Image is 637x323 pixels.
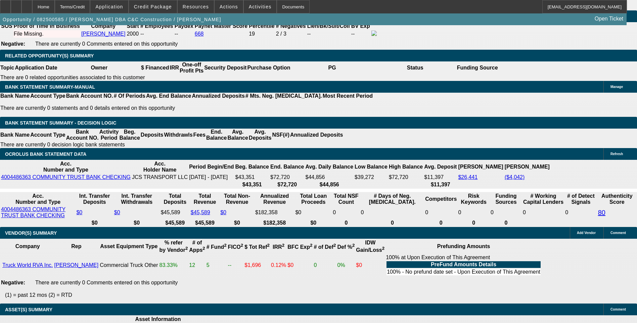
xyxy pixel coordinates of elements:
[270,174,304,181] td: $72,720
[458,160,503,173] th: [PERSON_NAME]
[290,129,343,141] th: Annualized Deposits
[386,255,541,276] div: 100% at Upon Execution of This Agreement
[424,181,457,188] th: $11,397
[333,243,336,248] sup: 2
[437,243,490,249] b: Prefunding Amounts
[305,174,354,181] td: $44,856
[140,31,144,37] span: --
[220,4,238,9] span: Actions
[191,93,245,99] th: Annualized Deposits
[307,23,350,29] b: Lien/Bk/Suit/Coll
[54,262,99,268] a: [PERSON_NAME]
[204,61,247,74] th: Security Deposit
[490,193,522,205] th: Funding Sources
[337,254,355,276] td: 0%
[1,206,65,218] a: 4004486363 COMMUNITY TRUST BANK CHECKING
[271,254,286,276] td: 0.12%
[425,206,457,219] td: 0
[235,181,269,188] th: $43,351
[195,31,204,37] a: 668
[272,129,290,141] th: NSF(#)
[457,61,498,74] th: Funding Source
[190,193,219,205] th: Total Revenue
[159,254,188,276] td: 83.33%
[220,193,254,205] th: Total Non-Revenue
[332,193,360,205] th: Sum of the Total NSF Count and Total Overdraft Fee Count from Ocrolus
[189,174,234,181] td: [DATE] - [DATE]
[424,174,457,181] td: $11,397
[267,243,270,248] sup: 2
[15,243,40,249] b: Company
[76,193,113,205] th: Int. Transfer Deposits
[113,93,146,99] th: # Of Periods
[58,61,141,74] th: Owner
[610,152,623,156] span: Refresh
[224,243,226,248] sup: 2
[287,244,312,250] b: BFC Exp
[490,220,522,226] th: 0
[132,174,188,181] td: JCS TRANSPORT LLC
[185,246,188,251] sup: 2
[193,129,206,141] th: Fees
[30,93,66,99] th: Account Type
[458,206,490,219] td: 0
[114,220,160,226] th: $0
[244,0,277,13] button: Activities
[332,206,360,219] td: 0
[71,243,81,249] b: Rep
[95,4,123,9] span: Application
[351,23,370,29] b: BV Exp
[245,93,322,99] th: # Mts. Neg. [MEDICAL_DATA].
[577,231,596,235] span: Add Vendor
[307,30,350,38] td: --
[270,181,304,188] th: $72,720
[35,41,178,47] span: There are currently 0 Comments entered on this opportunity
[282,243,284,248] sup: 2
[247,61,290,74] th: Purchase Option
[305,160,354,173] th: Avg. Daily Balance
[598,193,636,205] th: Authenticity Score
[241,243,243,248] sup: 2
[206,254,227,276] td: 5
[141,61,170,74] th: $ Financed
[505,174,525,180] a: ($4,042)
[99,254,158,276] td: Commercial Truck Other
[164,129,193,141] th: Withdrawls
[1,193,75,205] th: Acc. Number and Type
[220,210,226,215] a: $0
[610,85,623,89] span: Manage
[0,105,373,111] p: There are currently 0 statements and 0 details entered on this opportunity
[90,0,128,13] button: Application
[35,280,178,285] span: There are currently 0 Comments entered on this opportunity
[1,160,131,173] th: Acc. Number and Type
[66,129,99,141] th: Bank Account NO.
[337,244,355,250] b: Def %
[135,316,181,322] b: Asset Information
[244,254,270,276] td: $1,696
[189,160,234,173] th: Period Begin/End
[169,61,179,74] th: IRR
[206,129,227,141] th: End. Balance
[255,210,294,216] div: $182,358
[5,292,637,298] p: (1) = past 12 mos (2) = RTD
[458,193,490,205] th: Risk Keywords
[81,31,126,37] a: [PERSON_NAME]
[191,210,210,215] a: $45,589
[5,84,95,90] span: BANK STATEMENT SUMMARY-MANUAL
[295,193,332,205] th: Total Loan Proceeds
[598,209,605,216] a: 80
[76,220,113,226] th: $0
[5,307,52,312] span: ASSET(S) SUMMARY
[565,193,597,205] th: # of Detect Signals
[332,220,360,226] th: 0
[305,181,354,188] th: $44,856
[425,193,457,205] th: Competitors
[183,4,209,9] span: Resources
[244,244,270,250] b: $ Tot Ref
[361,206,424,219] td: 0
[458,174,477,180] a: $26,441
[179,61,204,74] th: One-off Profit Pts
[249,23,274,29] b: Percentile
[610,231,626,235] span: Comment
[522,193,564,205] th: # Working Capital Lenders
